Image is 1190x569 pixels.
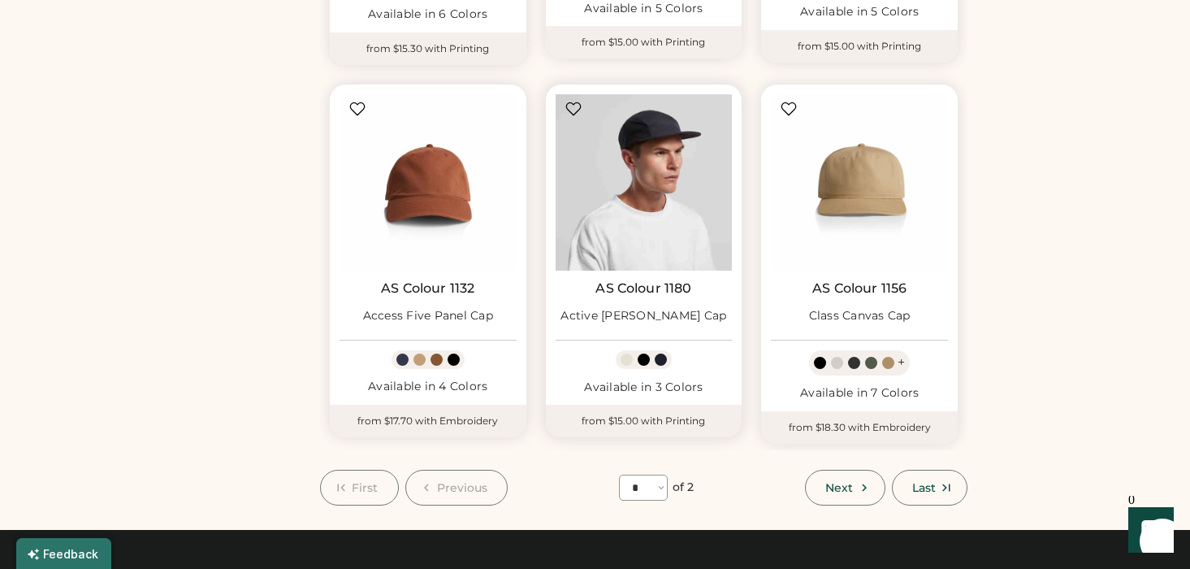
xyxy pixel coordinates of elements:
button: Previous [405,470,508,506]
span: First [352,482,379,493]
a: AS Colour 1132 [381,280,474,297]
div: Available in 6 Colors [340,7,517,23]
button: Next [805,470,885,506]
div: Available in 7 Colors [771,385,948,402]
img: AS Colour 1156 Class Canvas Cap [771,94,948,271]
span: Next [825,482,853,493]
div: Available in 3 Colors [556,380,733,396]
img: AS Colour 1180 Active Finn Cap [556,94,733,271]
span: Previous [437,482,488,493]
div: from $15.00 with Printing [761,30,958,63]
div: of 2 [673,480,694,496]
div: Access Five Panel Cap [363,308,493,324]
div: Available in 5 Colors [771,4,948,20]
div: + [898,354,905,371]
div: from $15.00 with Printing [546,405,742,437]
div: Available in 4 Colors [340,379,517,395]
div: Active [PERSON_NAME] Cap [560,308,726,324]
div: from $15.30 with Printing [330,33,526,65]
a: AS Colour 1180 [595,280,691,297]
iframe: Front Chat [1113,496,1183,566]
div: from $15.00 with Printing [546,26,742,59]
img: AS Colour 1132 Access Five Panel Cap [340,94,517,271]
div: from $17.70 with Embroidery [330,405,526,437]
span: Last [912,482,936,493]
div: Class Canvas Cap [809,308,911,324]
div: from $18.30 with Embroidery [761,411,958,444]
div: Available in 5 Colors [556,1,733,17]
a: AS Colour 1156 [812,280,907,297]
button: First [320,470,399,506]
button: Last [892,470,967,506]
